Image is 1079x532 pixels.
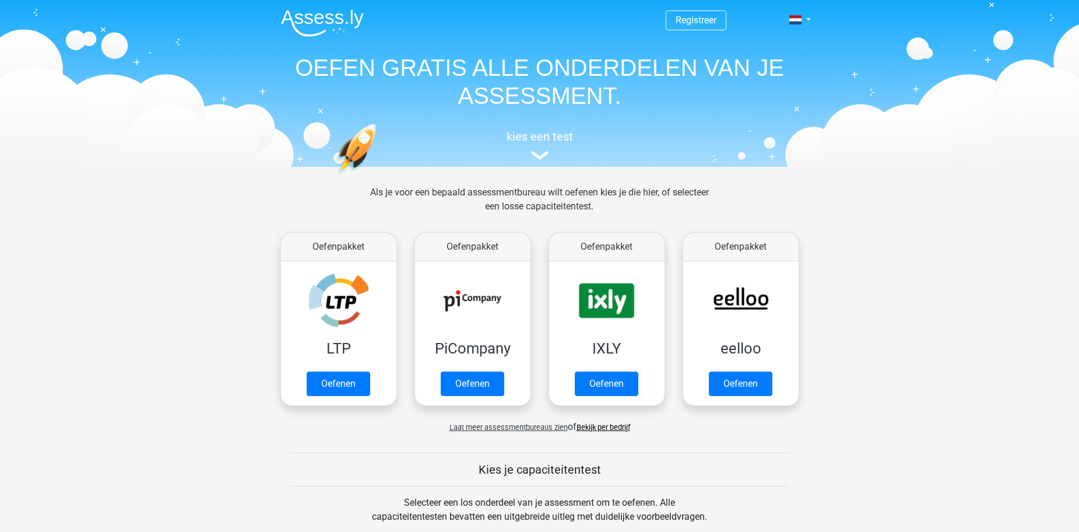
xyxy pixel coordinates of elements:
[531,151,549,160] img: assessment
[272,54,808,110] h1: OEFEN GRATIS ALLE ONDERDELEN VAN JE ASSESSMENT.
[272,129,808,143] h5: kies een test
[272,129,808,160] a: kies een test
[336,124,421,229] img: oefenen
[676,15,716,26] a: Registreer
[361,185,718,228] div: Als je voor een bepaald assessmentbureau wilt oefenen kies je die hier, of selecteer een losse ca...
[291,463,789,477] h5: Kies je capaciteitentest
[575,372,638,396] a: Oefenen
[281,9,364,37] img: Assessly
[577,423,630,432] a: Bekijk per bedrijf
[449,423,568,432] span: Laat meer assessmentbureaus zien
[307,372,370,396] a: Oefenen
[272,411,808,434] div: of
[709,372,772,396] a: Oefenen
[441,372,504,396] a: Oefenen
